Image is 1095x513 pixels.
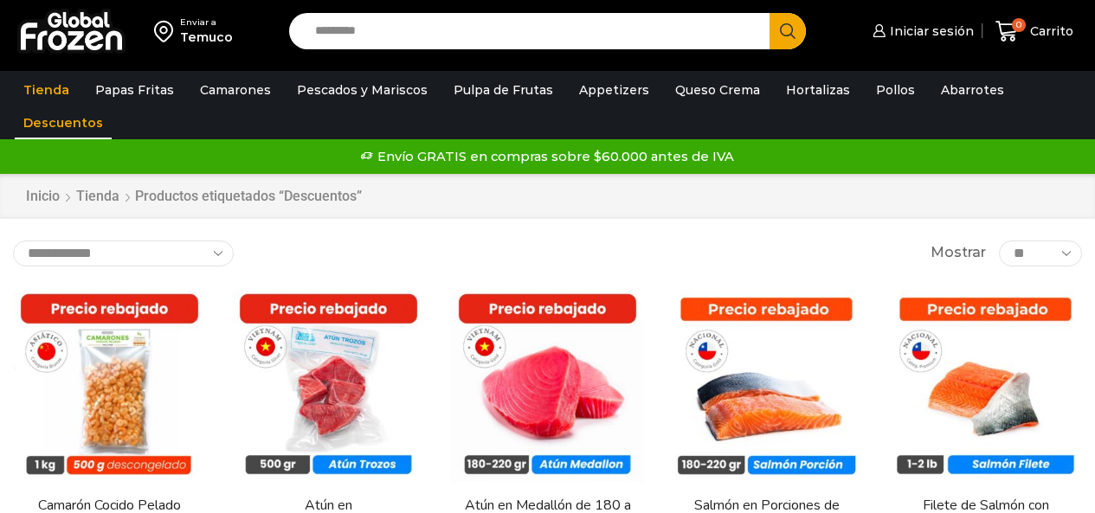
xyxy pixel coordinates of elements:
[13,240,234,266] select: Pedido de la tienda
[180,29,233,46] div: Temuco
[191,74,280,106] a: Camarones
[777,74,859,106] a: Hortalizas
[991,11,1078,52] a: 0 Carrito
[1026,22,1073,40] span: Carrito
[15,74,78,106] a: Tienda
[570,74,658,106] a: Appetizers
[932,74,1013,106] a: Abarrotes
[180,16,233,29] div: Enviar a
[154,16,180,46] img: address-field-icon.svg
[288,74,436,106] a: Pescados y Mariscos
[135,188,362,204] h1: Productos etiquetados “Descuentos”
[445,74,562,106] a: Pulpa de Frutas
[25,187,61,207] a: Inicio
[75,187,120,207] a: Tienda
[15,106,112,139] a: Descuentos
[1012,18,1026,32] span: 0
[867,74,924,106] a: Pollos
[770,13,806,49] button: Search button
[886,22,974,40] span: Iniciar sesión
[667,74,769,106] a: Queso Crema
[25,187,362,207] nav: Breadcrumb
[931,243,986,263] span: Mostrar
[87,74,183,106] a: Papas Fritas
[868,14,974,48] a: Iniciar sesión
